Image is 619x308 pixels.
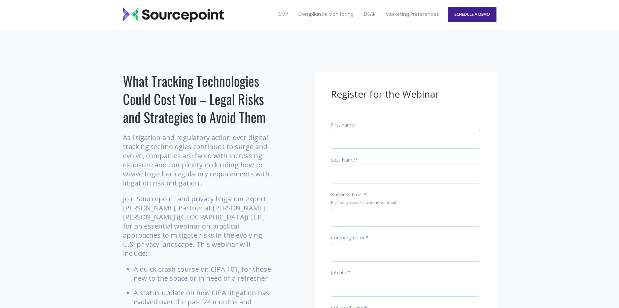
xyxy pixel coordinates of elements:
[448,7,496,22] a: SCHEDULE A DEMO
[123,133,273,187] p: As litigation and regulatory action over digital tracking technologies continues to surge and evo...
[331,200,480,206] legend: Please provide a business email
[331,157,355,163] span: Last Name
[331,234,366,241] span: Company name
[331,88,480,101] h3: Register for the Webinar
[331,122,354,128] span: First name
[123,72,273,126] h1: What Tracking Technologies Could Cost You – Legal Risks and Strategies to Avoid Them
[331,269,347,276] span: Job title
[331,191,364,198] span: Business Email
[134,265,273,283] li: A quick crash course on CIPA 101, for those new to the space or in need of a refresher
[123,7,224,22] img: Sourcepoint_logo_black_transparent (2)-2
[123,194,273,258] p: Join Sourcepoint and privacy litigation expert [PERSON_NAME], Partner at [PERSON_NAME] [PERSON_NA...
